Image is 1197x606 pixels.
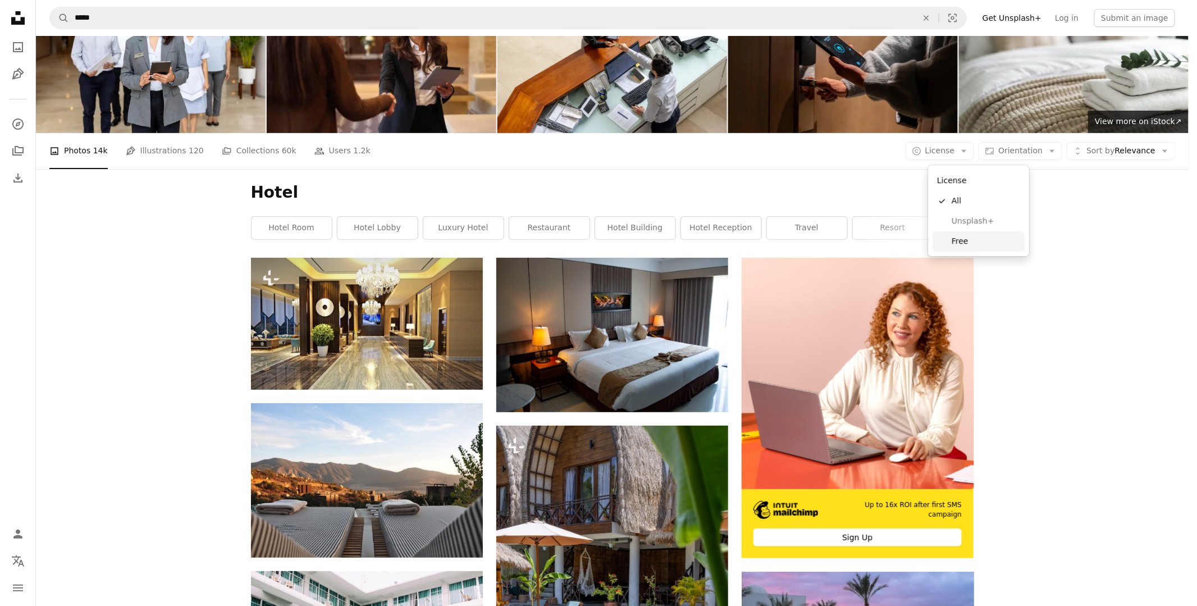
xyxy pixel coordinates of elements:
[925,146,955,155] span: License
[928,165,1029,256] div: License
[952,195,1020,207] span: All
[979,142,1062,160] button: Orientation
[933,170,1025,191] div: License
[952,216,1020,227] span: Unsplash+
[906,142,975,160] button: License
[952,236,1020,247] span: Free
